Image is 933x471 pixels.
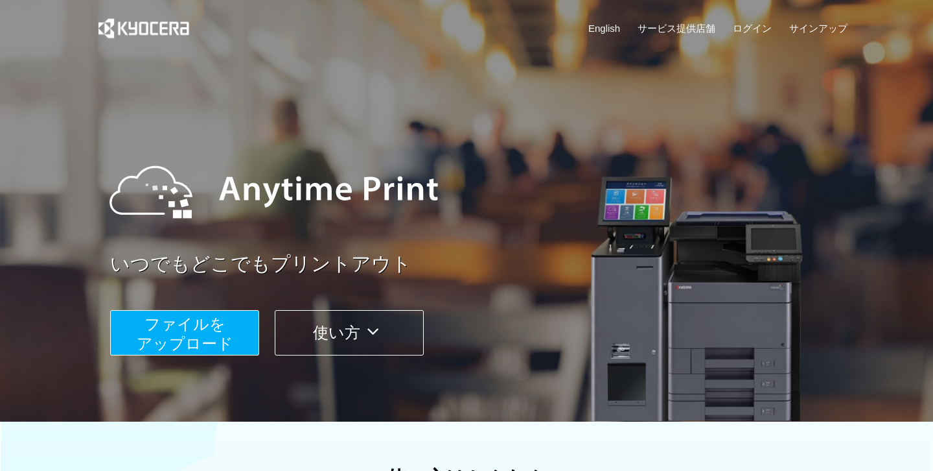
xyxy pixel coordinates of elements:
[638,21,715,35] a: サービス提供店舗
[733,21,772,35] a: ログイン
[137,315,233,352] span: ファイルを ​​アップロード
[110,250,855,278] a: いつでもどこでもプリントアウト
[110,310,259,356] button: ファイルを​​アップロード
[275,310,424,356] button: 使い方
[789,21,847,35] a: サインアップ
[588,21,620,35] a: English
